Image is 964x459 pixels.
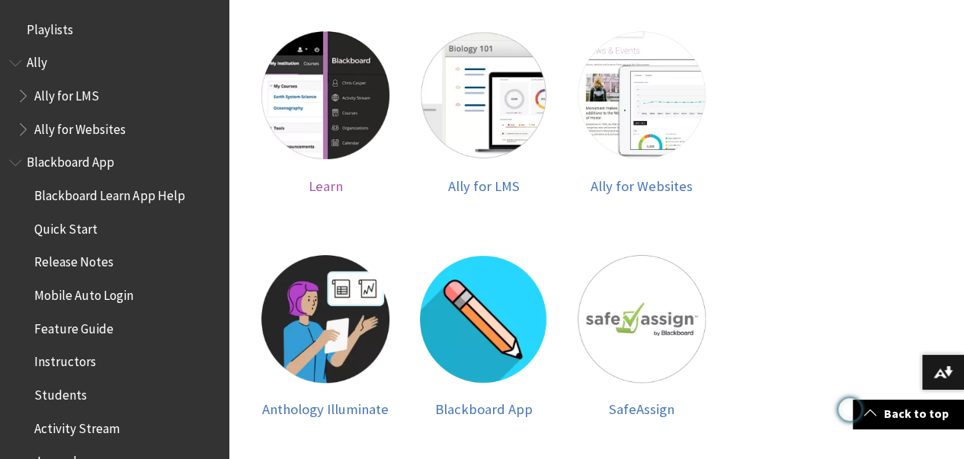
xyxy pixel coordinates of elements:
a: Blackboard App Blackboard App [420,255,548,418]
span: Ally for Websites [34,116,126,137]
span: Blackboard Learn App Help [34,183,184,203]
span: Blackboard App [27,150,114,171]
nav: Book outline for Anthology Ally Help [9,50,219,142]
span: Ally for LMS [448,177,520,195]
span: Ally for LMS [34,83,99,104]
span: Release Notes [34,250,114,270]
span: Quick Start [34,216,98,237]
img: Ally for Websites [578,31,706,159]
a: Ally for Websites Ally for Websites [578,31,706,194]
a: Back to top [853,400,964,428]
span: Instructors [34,349,96,370]
img: Anthology Illuminate [261,255,389,383]
span: Anthology Illuminate [262,400,389,418]
a: Anthology Illuminate Anthology Illuminate [261,255,389,418]
span: Activity Stream [34,416,120,436]
img: Learn [261,31,389,159]
span: Blackboard App [435,400,533,418]
img: SafeAssign [578,255,706,383]
nav: Book outline for Playlists [9,17,219,43]
img: Ally for LMS [420,31,548,159]
img: Blackboard App [420,255,548,383]
span: Ally for Websites [591,177,693,195]
span: Mobile Auto Login [34,282,133,303]
span: SafeAssign [609,400,674,418]
span: Ally [27,50,47,71]
a: Learn Learn [261,31,389,194]
span: Learn [308,177,342,195]
a: Ally for LMS Ally for LMS [420,31,548,194]
span: Feature Guide [34,316,114,336]
span: Students [34,382,87,403]
a: SafeAssign SafeAssign [578,255,706,418]
span: Playlists [27,17,73,37]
